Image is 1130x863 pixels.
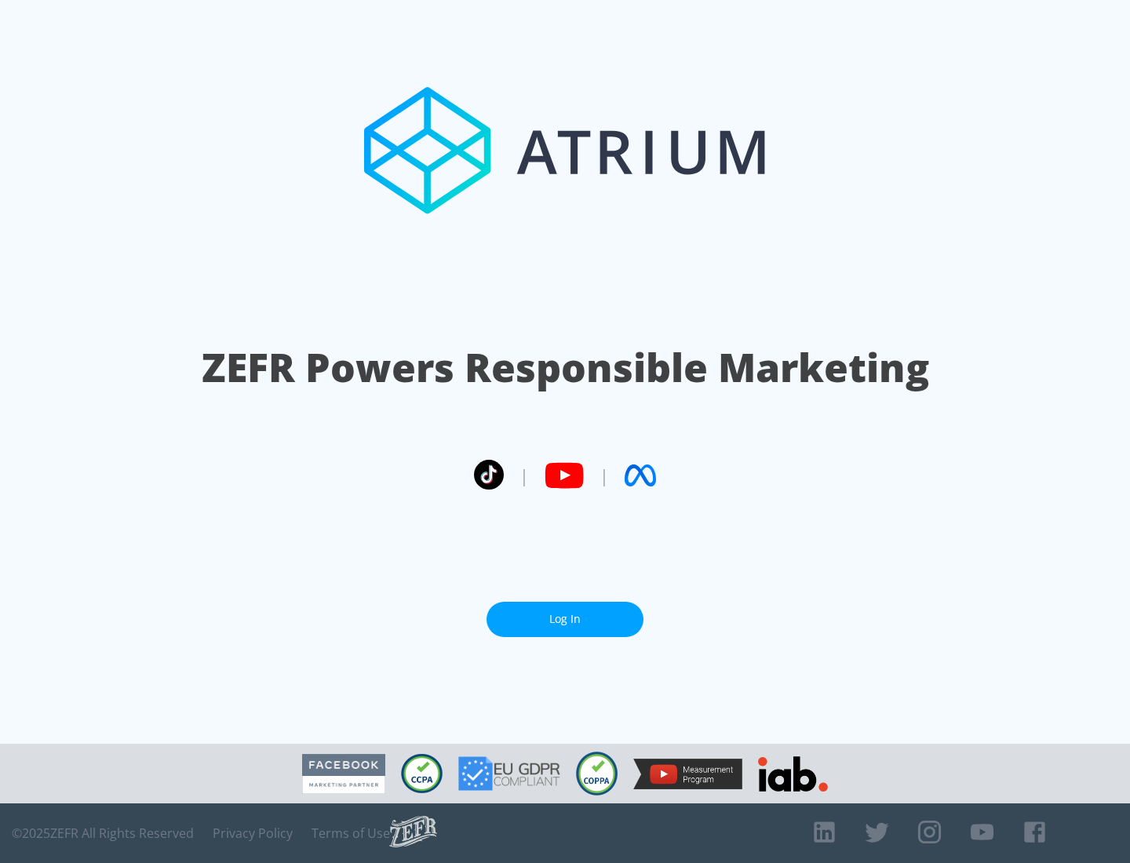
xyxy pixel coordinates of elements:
img: COPPA Compliant [576,752,618,796]
span: | [600,464,609,487]
span: | [519,464,529,487]
img: CCPA Compliant [401,754,443,793]
img: Facebook Marketing Partner [302,754,385,794]
a: Log In [487,602,643,637]
img: GDPR Compliant [458,756,560,791]
h1: ZEFR Powers Responsible Marketing [202,340,929,395]
a: Privacy Policy [213,825,293,841]
img: YouTube Measurement Program [633,759,742,789]
a: Terms of Use [312,825,390,841]
span: © 2025 ZEFR All Rights Reserved [12,825,194,841]
img: IAB [758,756,828,792]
